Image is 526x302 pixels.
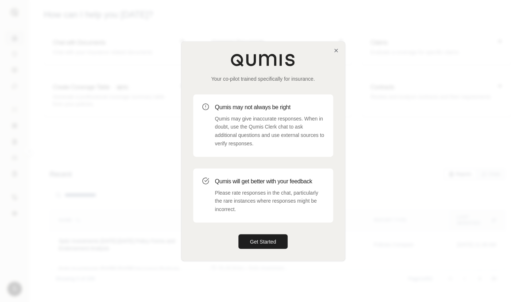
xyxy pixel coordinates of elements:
[215,177,324,186] h3: Qumis will get better with your feedback
[215,115,324,148] p: Qumis may give inaccurate responses. When in doubt, use the Qumis Clerk chat to ask additional qu...
[215,189,324,214] p: Please rate responses in the chat, particularly the rare instances where responses might be incor...
[215,103,324,112] h3: Qumis may not always be right
[193,75,333,83] p: Your co-pilot trained specifically for insurance.
[230,53,296,66] img: Qumis Logo
[238,234,288,249] button: Get Started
